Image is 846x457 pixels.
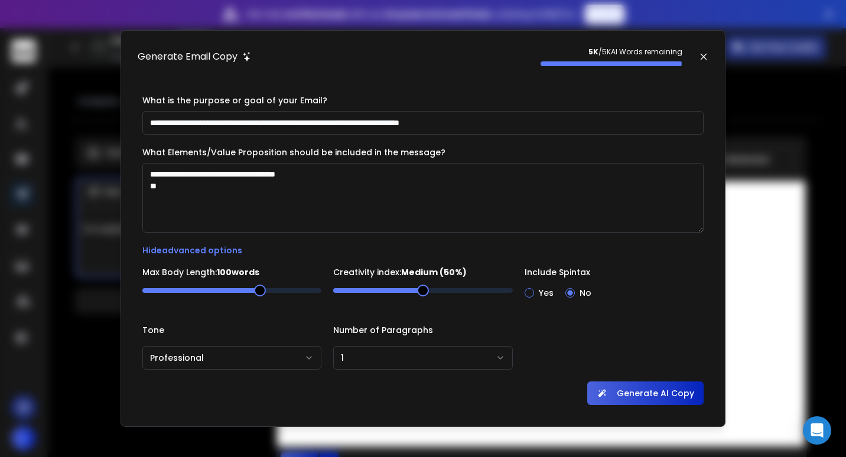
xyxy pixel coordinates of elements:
label: Yes [539,289,554,297]
button: Generate AI Copy [587,381,704,405]
h1: Generate Email Copy [138,50,237,64]
p: Hide advanced options [142,244,704,256]
label: Creativity index: [333,268,512,276]
div: Open Intercom Messenger [803,416,831,445]
strong: 100 words [217,266,259,278]
label: What is the purpose or goal of your Email? [142,94,327,106]
label: No [580,289,591,297]
label: Tone [142,326,321,334]
strong: 5K [588,47,598,57]
label: Include Spintax [525,268,704,276]
label: Max Body Length: [142,268,321,276]
label: Number of Paragraphs [333,326,512,334]
button: 1 [333,346,512,370]
button: Professional [142,346,321,370]
strong: Medium (50%) [401,266,467,278]
p: / 5K AI Words remaining [541,47,682,57]
label: What Elements/Value Proposition should be included in the message? [142,146,445,158]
